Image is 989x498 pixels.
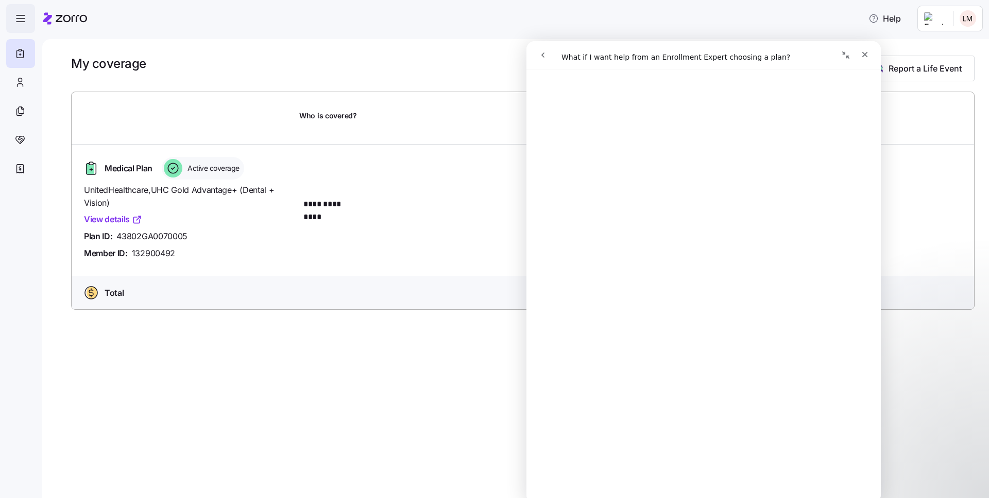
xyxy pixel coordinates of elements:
[960,10,976,27] img: 3e6f9c6ccca0a4d12f3f96deaf996304
[84,230,112,243] span: Plan ID:
[84,247,128,260] span: Member ID:
[105,162,152,175] span: Medical Plan
[860,8,909,29] button: Help
[184,163,240,173] span: Active coverage
[84,213,142,226] a: View details
[889,62,962,75] span: Report a Life Event
[924,12,945,25] img: Employer logo
[132,247,175,260] span: 132900492
[105,287,124,299] span: Total
[116,230,187,243] span: 43802GA0070005
[84,184,291,209] span: UnitedHealthcare , UHC Gold Advantage+ (Dental + Vision)
[71,56,146,72] h1: My coverage
[868,12,901,25] span: Help
[299,111,357,121] span: Who is covered?
[859,56,975,81] button: Report a Life Event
